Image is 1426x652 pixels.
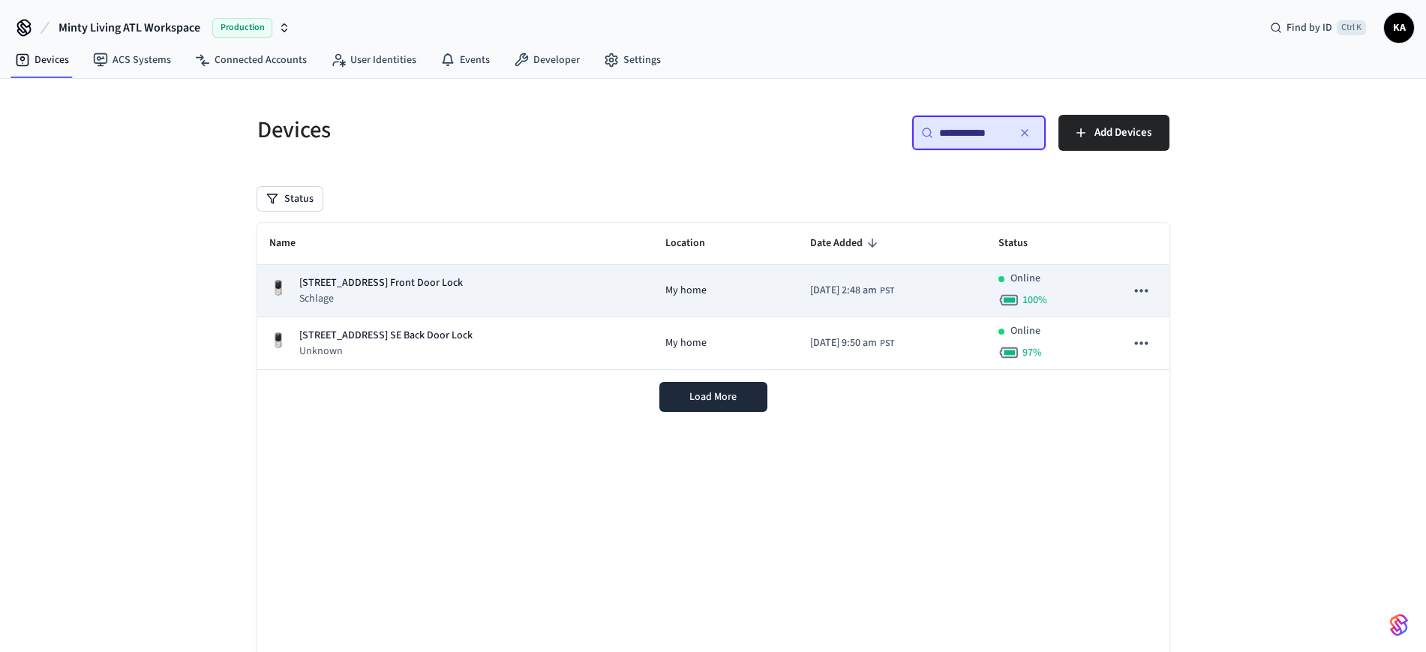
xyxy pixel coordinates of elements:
span: Date Added [810,232,882,255]
span: PST [880,284,894,298]
table: sticky table [257,223,1169,370]
span: 97 % [1022,345,1042,360]
span: Production [212,18,272,38]
img: Yale Assure Touchscreen Wifi Smart Lock, Satin Nickel, Front [269,332,287,350]
a: Events [428,47,502,74]
h5: Devices [257,115,704,146]
a: User Identities [319,47,428,74]
span: My home [665,283,707,299]
a: Devices [3,47,81,74]
p: Schlage [299,291,463,306]
div: Asia/Manila [810,283,894,299]
p: [STREET_ADDRESS] SE Back Door Lock [299,328,473,344]
button: Add Devices [1058,115,1169,151]
div: Find by IDCtrl K [1258,14,1378,41]
span: Find by ID [1286,20,1332,35]
button: Load More [659,382,767,412]
span: Minty Living ATL Workspace [59,19,200,37]
span: Ctrl K [1337,20,1366,35]
a: ACS Systems [81,47,183,74]
button: Status [257,187,323,211]
p: [STREET_ADDRESS] Front Door Lock [299,275,463,291]
span: Load More [689,389,737,404]
span: [DATE] 9:50 am [810,335,877,351]
span: Name [269,232,315,255]
span: Add Devices [1094,123,1151,143]
span: Location [665,232,725,255]
span: My home [665,335,707,351]
span: KA [1385,14,1412,41]
span: [DATE] 2:48 am [810,283,877,299]
img: Yale Assure Touchscreen Wifi Smart Lock, Satin Nickel, Front [269,279,287,297]
span: PST [880,337,894,350]
p: Unknown [299,344,473,359]
p: Online [1010,271,1040,287]
a: Connected Accounts [183,47,319,74]
a: Developer [502,47,592,74]
img: SeamLogoGradient.69752ec5.svg [1390,613,1408,637]
span: Status [998,232,1047,255]
p: Online [1010,323,1040,339]
a: Settings [592,47,673,74]
span: 100 % [1022,293,1047,308]
button: KA [1384,13,1414,43]
div: Asia/Manila [810,335,894,351]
